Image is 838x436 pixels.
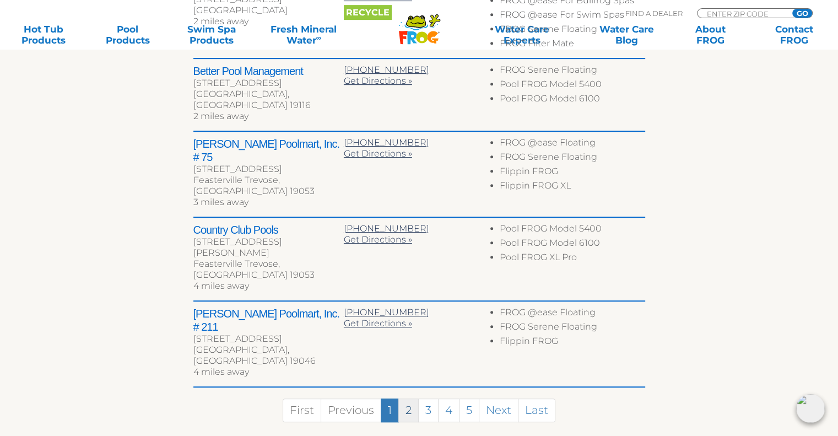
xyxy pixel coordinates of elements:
[193,5,344,16] div: [GEOGRAPHIC_DATA]
[706,9,780,18] input: Zip Code Form
[500,238,645,252] li: Pool FROG Model 6100
[438,399,459,422] a: 4
[193,64,344,78] h2: Better Pool Management
[500,321,645,336] li: FROG Serene Floating
[321,399,381,422] a: Previous
[500,223,645,238] li: Pool FROG Model 5400
[344,318,412,329] a: Get Directions »
[193,223,344,236] h2: Country Club Pools
[179,24,244,46] a: Swim SpaProducts
[625,8,683,18] p: Find A Dealer
[500,180,645,195] li: Flippin FROG XL
[500,64,645,79] li: FROG Serene Floating
[95,24,160,46] a: PoolProducts
[500,79,645,93] li: Pool FROG Model 5400
[193,16,248,26] span: 2 miles away
[193,259,344,281] div: Feasterville Trevose, [GEOGRAPHIC_DATA] 19053
[459,399,479,422] a: 5
[500,93,645,107] li: Pool FROG Model 6100
[344,76,412,86] a: Get Directions »
[500,252,645,266] li: Pool FROG XL Pro
[500,152,645,166] li: FROG Serene Floating
[193,89,344,111] div: [GEOGRAPHIC_DATA], [GEOGRAPHIC_DATA] 19116
[500,24,645,38] li: FROG Serene Floating
[500,38,645,52] li: FROG Filter Mate
[381,399,399,422] a: 1
[193,164,344,175] div: [STREET_ADDRESS]
[344,148,412,159] a: Get Directions »
[193,236,344,259] div: [STREET_ADDRESS][PERSON_NAME]
[500,166,645,180] li: Flippin FROG
[344,234,412,245] a: Get Directions »
[193,281,249,291] span: 4 miles away
[193,197,248,207] span: 3 miles away
[500,307,645,321] li: FROG @ease Floating
[500,137,645,152] li: FROG @ease Floating
[193,367,249,377] span: 4 miles away
[344,307,429,317] a: [PHONE_NUMBER]
[344,137,429,148] a: [PHONE_NUMBER]
[193,175,344,197] div: Feasterville Trevose, [GEOGRAPHIC_DATA] 19053
[344,223,429,234] a: [PHONE_NUMBER]
[193,137,344,164] h2: [PERSON_NAME] Poolmart, Inc. # 75
[193,78,344,89] div: [STREET_ADDRESS]
[193,307,344,333] h2: [PERSON_NAME] Poolmart, Inc. # 211
[283,399,321,422] a: First
[398,399,419,422] a: 2
[500,336,645,350] li: Flippin FROG
[500,9,645,24] li: FROG @ease For Swim Spas
[193,345,344,367] div: [GEOGRAPHIC_DATA], [GEOGRAPHIC_DATA] 19046
[479,399,518,422] a: Next
[11,24,76,46] a: Hot TubProducts
[792,9,812,18] input: GO
[193,333,344,345] div: [STREET_ADDRESS]
[518,399,555,422] a: Last
[796,394,825,423] img: openIcon
[762,24,827,46] a: ContactFROG
[678,24,743,46] a: AboutFROG
[418,399,439,422] a: 3
[344,5,392,20] span: Recycle
[344,64,429,75] a: [PHONE_NUMBER]
[193,111,248,121] span: 2 miles away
